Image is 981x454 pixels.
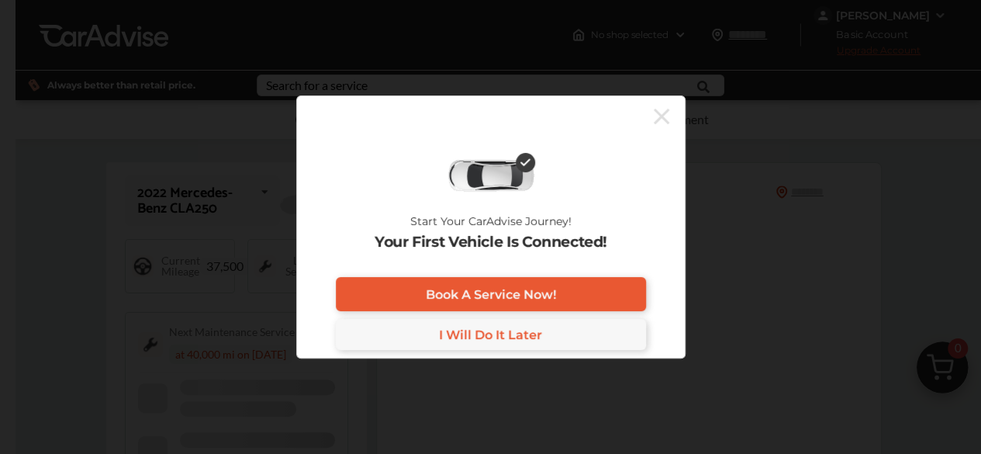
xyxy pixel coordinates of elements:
img: check-icon.521c8815.svg [516,153,535,172]
img: diagnose-vehicle.c84bcb0a.svg [447,159,535,193]
span: Book A Service Now! [426,287,556,302]
span: I Will Do It Later [439,328,542,342]
p: Start Your CarAdvise Journey! [410,215,572,227]
p: Your First Vehicle Is Connected! [375,234,606,251]
a: Book A Service Now! [336,277,646,311]
a: I Will Do It Later [336,319,646,350]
